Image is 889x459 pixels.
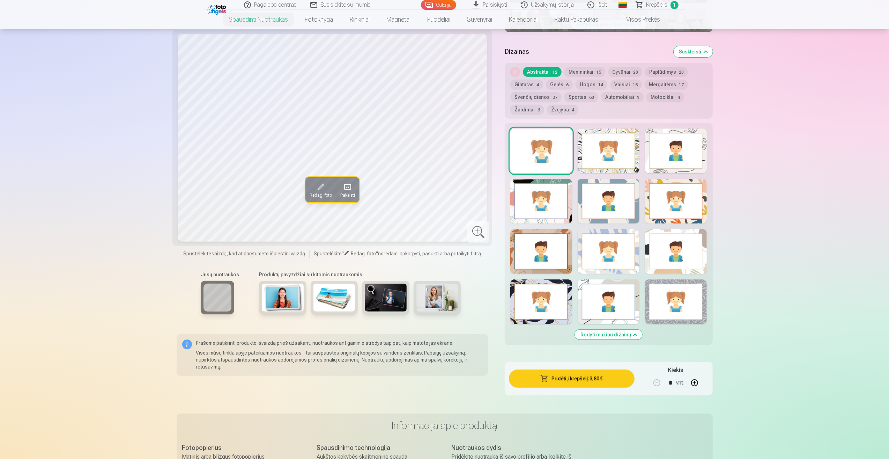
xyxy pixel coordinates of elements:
button: Gėlės6 [546,80,573,89]
span: 60 [589,95,594,100]
div: Fotopopierius [182,443,303,453]
button: Žaidimai6 [510,105,544,115]
a: Rinkiniai [342,10,378,29]
button: Suskleisti [674,46,713,57]
button: Švenčių dienos37 [510,92,562,102]
span: Redag. foto [351,251,376,256]
span: Pakeisti [340,192,355,198]
button: Žvejyba4 [547,105,578,115]
span: 17 [679,82,684,87]
span: 15 [633,82,638,87]
div: Spausdinimo technologija [317,443,438,453]
span: Redag. foto [310,192,332,198]
a: Raktų pakabukas [546,10,607,29]
p: Prašome patikrinti produkto išvaizdą prieš užsakant, nuotraukos ant gaminio atrodys taip pat, kai... [196,340,483,347]
span: Krepšelis [646,1,668,9]
button: Gintaras4 [510,80,543,89]
span: 1 [671,1,679,9]
button: Menininkai15 [564,67,605,77]
button: Sportas60 [564,92,598,102]
span: 37 [553,95,557,100]
span: 6 [538,108,540,112]
button: Pridėti į krepšelį:3,80 € [509,370,634,388]
h5: Kiekis [668,366,683,374]
span: 4 [536,82,539,87]
span: 12 [553,70,557,75]
span: 4 [677,95,680,100]
img: /fa2 [207,3,228,15]
div: vnt. [676,374,685,391]
button: Uogos14 [576,80,607,89]
a: Puodeliai [419,10,459,29]
button: Vaisiai15 [610,80,642,89]
span: 20 [679,70,684,75]
button: Mergaitėms17 [645,80,688,89]
h6: Jūsų nuotraukos [201,271,239,278]
span: 15 [596,70,601,75]
a: Magnetai [378,10,419,29]
span: Spustelėkite [314,251,342,256]
button: Rodyti mažiau dizainų [575,330,642,340]
span: " [342,251,344,256]
span: Spustelėkite vaizdą, kad atidarytumėte išplėstinį vaizdą [183,250,305,257]
span: 9 [637,95,639,100]
span: 14 [598,82,603,87]
h3: Informacija apie produktą [182,419,707,432]
span: 28 [633,70,638,75]
a: Suvenyrai [459,10,501,29]
span: 6 [566,82,569,87]
button: Motociklai4 [646,92,684,102]
p: Visos mūsų tinklalapyje pateikiamos nuotraukos - tai suspaustos originalų kopijos su vandens ženk... [196,349,483,370]
button: Pakeisti [336,177,359,202]
a: Kalendoriai [501,10,546,29]
a: Fotoknyga [297,10,342,29]
span: norėdami apkarpyti, pasukti arba pritaikyti filtrą [378,251,481,256]
button: Gyvūnai28 [608,67,642,77]
span: " [376,251,378,256]
div: Nuotraukos dydis [452,443,572,453]
button: Paplūdimys20 [645,67,688,77]
h5: Dizainas [505,47,668,57]
span: 4 [572,108,574,112]
button: Automobiliai9 [601,92,644,102]
button: Abstraktai12 [523,67,562,77]
a: Visos prekės [607,10,669,29]
button: Redag. foto [305,177,336,202]
h6: Produktų pavyzdžiai su kitomis nuotraukomis [256,271,464,278]
a: Spausdinti nuotraukas [221,10,297,29]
